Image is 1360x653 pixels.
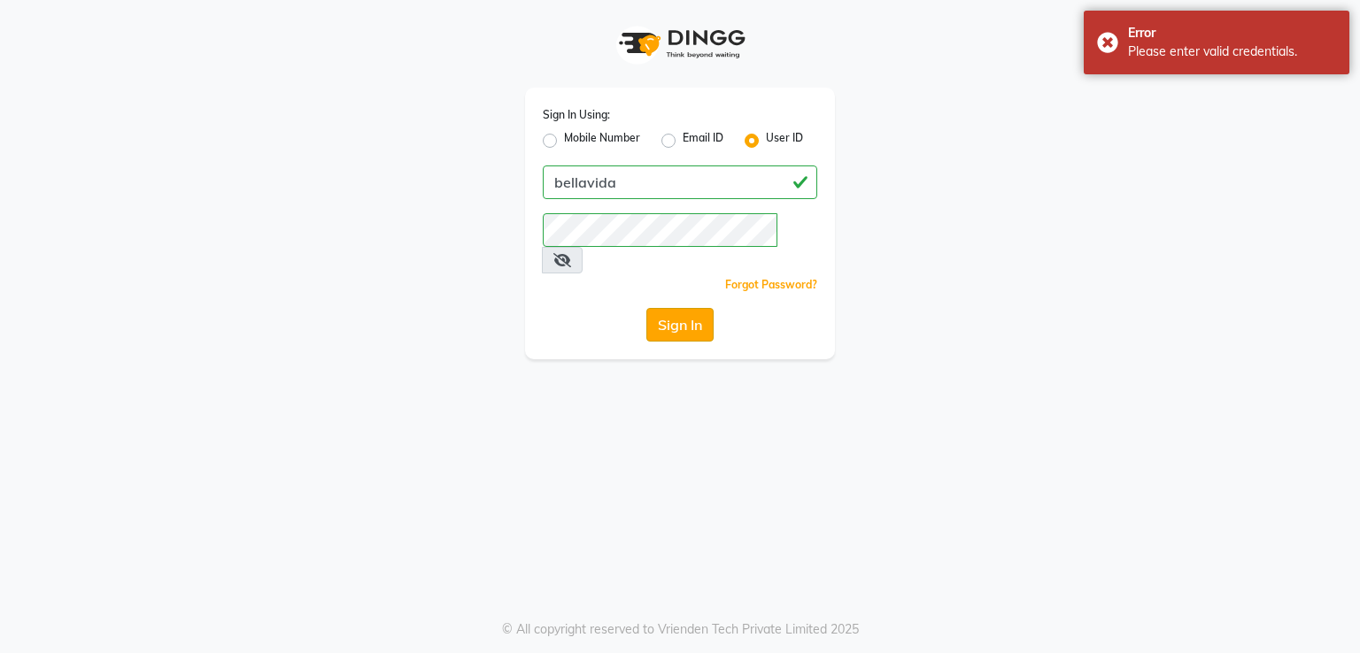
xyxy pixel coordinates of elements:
[646,308,714,342] button: Sign In
[1128,42,1336,61] div: Please enter valid credentials.
[683,130,723,151] label: Email ID
[564,130,640,151] label: Mobile Number
[609,18,751,70] img: logo1.svg
[543,165,817,199] input: Username
[543,107,610,123] label: Sign In Using:
[725,278,817,291] a: Forgot Password?
[1128,24,1336,42] div: Error
[766,130,803,151] label: User ID
[543,213,777,247] input: Username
